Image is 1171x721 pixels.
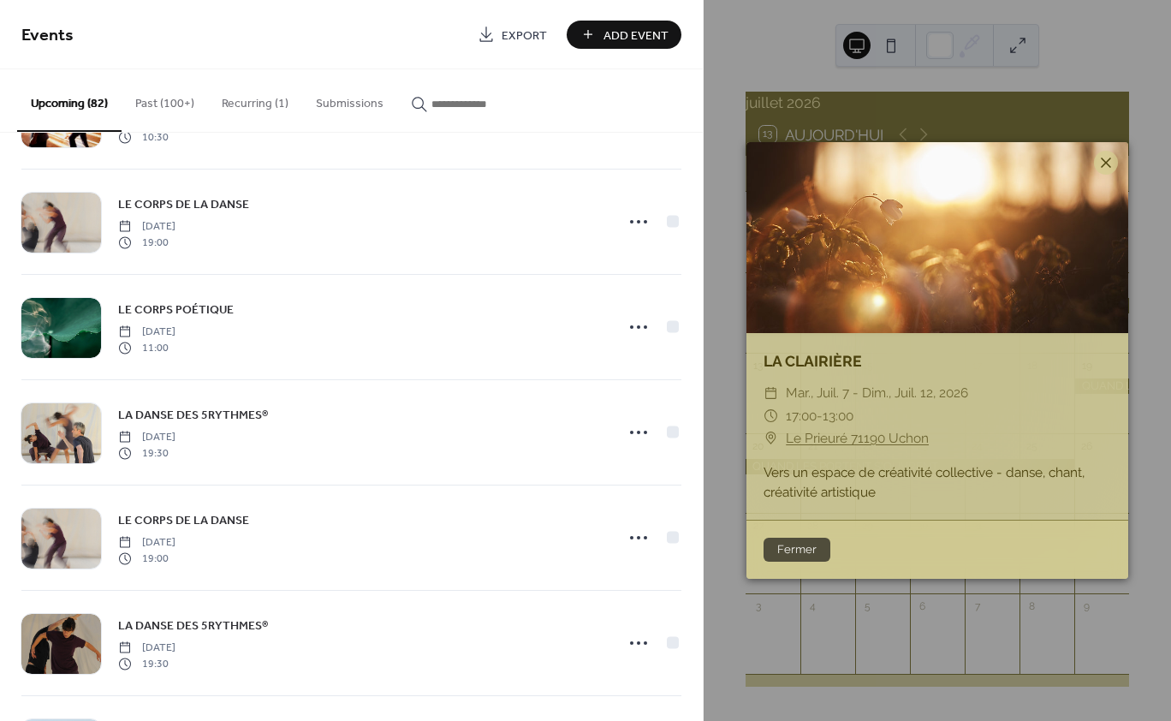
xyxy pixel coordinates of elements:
span: LA DANSE DES 5RYTHMES® [118,407,268,425]
span: [DATE] [118,325,175,340]
button: Recurring (1) [208,69,302,130]
a: LE CORPS DE LA DANSE [118,194,249,214]
span: 11:00 [118,340,175,355]
button: Fermer [764,538,830,562]
div: ​ [764,382,779,404]
span: Events [21,19,74,52]
span: [DATE] [118,641,175,656]
button: Past (100+) [122,69,208,130]
span: 19:30 [118,656,175,671]
a: LE CORPS POÉTIQUE [118,300,234,319]
div: ​ [764,427,779,450]
button: Submissions [302,69,397,130]
span: LE CORPS DE LA DANSE [118,512,249,530]
span: 13:00 [823,408,853,424]
span: 10:30 [118,129,175,145]
a: LA DANSE DES 5RYTHMES® [118,405,268,425]
span: 19:30 [118,445,175,461]
span: LE CORPS POÉTIQUE [118,301,234,319]
span: [DATE] [118,430,175,445]
a: Export [465,21,560,49]
button: Upcoming (82) [17,69,122,132]
button: Add Event [567,21,681,49]
a: Le Prieuré 71190 Uchon [786,427,929,450]
a: LA DANSE DES 5RYTHMES® [118,616,268,635]
span: [DATE] [118,219,175,235]
div: Vers un espace de créativité collective - danse, chant, créativité artistique [746,463,1128,503]
span: 19:00 [118,551,175,566]
a: LE CORPS DE LA DANSE [118,510,249,530]
span: Add Event [603,27,669,45]
span: Export [502,27,547,45]
span: mar., juil. 7 - dim., juil. 12, 2026 [786,382,968,404]
span: [DATE] [118,535,175,551]
div: LA CLAIRIÈRE [746,350,1128,372]
span: - [817,408,823,424]
div: ​ [764,405,779,427]
span: LA DANSE DES 5RYTHMES® [118,617,268,635]
span: LE CORPS DE LA DANSE [118,196,249,214]
span: 17:00 [786,408,817,424]
span: 19:00 [118,235,175,250]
